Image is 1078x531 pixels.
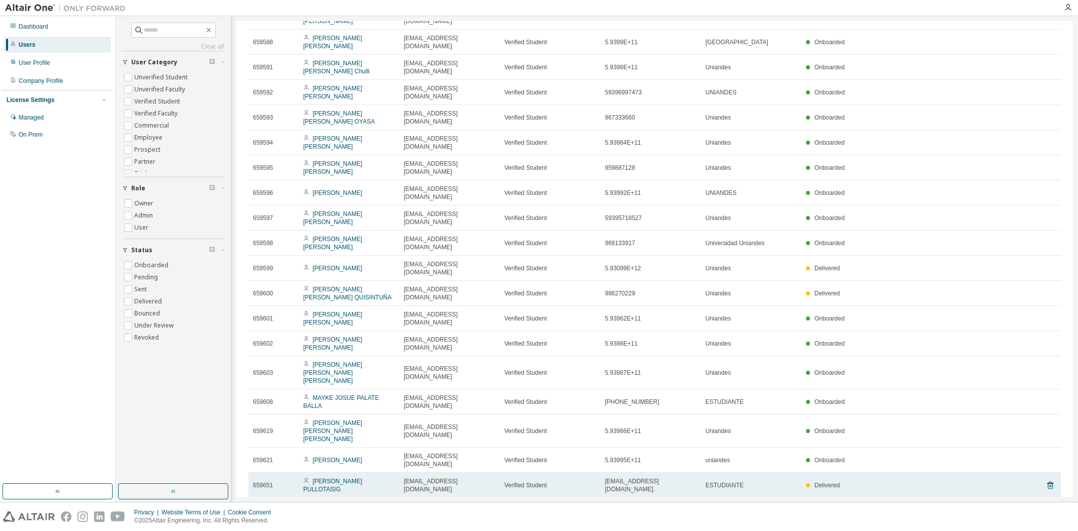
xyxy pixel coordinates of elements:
div: Company Profile [19,77,63,85]
span: Verified Student [504,239,547,247]
span: Verified Student [504,289,547,297]
span: Verified Student [504,114,547,122]
span: Onboarded [815,315,845,322]
span: Uniandes [705,139,731,147]
span: 659596 [253,189,273,197]
span: 5.9399E+11 [605,38,638,46]
label: Verified Faculty [134,108,179,120]
span: 659597 [253,214,273,222]
a: [PERSON_NAME] PULLOTASIG [303,478,362,493]
span: [EMAIL_ADDRESS][DOMAIN_NAME] [404,285,495,301]
span: 5.93995E+11 [605,456,641,464]
span: Verified Student [504,214,547,222]
span: 5.93986E+11 [605,427,641,435]
span: [EMAIL_ADDRESS][DOMAIN_NAME] [404,210,495,226]
span: 5.93962E+11 [605,314,641,323]
a: [PERSON_NAME] [PERSON_NAME] [303,85,362,100]
label: Unverified Student [134,71,190,83]
span: 659621 [253,456,273,464]
label: Onboarded [134,259,170,271]
span: Onboarded [815,398,845,405]
span: [EMAIL_ADDRESS][DOMAIN_NAME]. [605,477,696,493]
img: Altair One [5,3,131,13]
a: [PERSON_NAME] [PERSON_NAME] Chulli [303,60,370,75]
label: Delivered [134,295,164,307]
span: Uniandes [705,214,731,222]
img: youtube.svg [111,511,125,522]
img: linkedin.svg [94,511,105,522]
p: © 2025 Altair Engineering, Inc. All Rights Reserved. [134,516,277,525]
span: Verified Student [504,139,547,147]
span: 659592 [253,88,273,96]
span: Clear filter [209,184,215,192]
span: Onboarded [815,39,845,46]
span: Clear filter [209,58,215,66]
label: User [134,222,150,234]
span: Onboarded [815,428,845,435]
span: 967333660 [605,114,635,122]
span: Onboarded [815,114,845,121]
span: Verified Student [504,398,547,406]
span: 5.93984E+11 [605,139,641,147]
span: [GEOGRAPHIC_DATA] [705,38,768,46]
span: 659602 [253,340,273,348]
span: 659598 [253,239,273,247]
span: [EMAIL_ADDRESS][DOMAIN_NAME] [404,59,495,75]
span: [EMAIL_ADDRESS][DOMAIN_NAME] [404,310,495,327]
a: [PERSON_NAME] [313,457,363,464]
div: Website Terms of Use [161,508,228,516]
span: Verified Student [504,456,547,464]
span: Verified Student [504,427,547,435]
span: Uniandes [705,114,731,122]
a: [PERSON_NAME] [PERSON_NAME] [303,135,362,150]
span: 5.93099E+12 [605,264,641,272]
span: UNIANDES [705,88,737,96]
a: [PERSON_NAME] [PERSON_NAME] [303,160,362,175]
span: [EMAIL_ADDRESS][DOMAIN_NAME] [404,135,495,151]
span: [EMAIL_ADDRESS][DOMAIN_NAME] [404,34,495,50]
span: Uniandes [705,289,731,297]
span: 59396997473 [605,88,642,96]
a: [PERSON_NAME] [PERSON_NAME] [303,236,362,251]
label: Prospect [134,144,162,156]
div: Managed [19,114,44,122]
span: Onboarded [815,164,845,171]
span: Verified Student [504,340,547,348]
span: ESTUDIANTE [705,481,744,489]
span: 659619 [253,427,273,435]
span: Verified Student [504,481,547,489]
a: [PERSON_NAME] [PERSON_NAME] QUISINTUÑA [303,286,392,301]
label: Pending [134,271,160,283]
span: Onboarded [815,369,845,376]
span: 5.93987E+11 [605,369,641,377]
label: Trial [134,168,149,180]
span: 5.9398E+11 [605,63,638,71]
span: 659595 [253,164,273,172]
span: 968133917 [605,239,635,247]
div: On Prem [19,131,43,139]
img: facebook.svg [61,511,71,522]
span: Verified Student [504,63,547,71]
span: 659600 [253,289,273,297]
span: ESTUDIANTE [705,398,744,406]
span: Status [131,246,152,254]
span: [EMAIL_ADDRESS][DOMAIN_NAME] [404,423,495,439]
span: 659593 [253,114,273,122]
span: Verified Student [504,264,547,272]
span: Onboarded [815,457,845,464]
span: 659591 [253,63,273,71]
span: [EMAIL_ADDRESS][DOMAIN_NAME] [404,84,495,100]
label: Verified Student [134,95,182,108]
span: Uniandes [705,369,731,377]
span: Delivered [815,482,840,489]
a: [PERSON_NAME] [PERSON_NAME] OYASA [303,110,375,125]
label: Revoked [134,332,161,344]
label: Commercial [134,120,171,132]
label: Bounced [134,307,162,320]
span: 5.9398E+11 [605,340,638,348]
span: Uniandes [705,427,731,435]
button: Role [122,177,224,199]
span: Delivered [815,265,840,272]
a: Clear all [122,43,224,51]
span: Onboarded [815,215,845,222]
